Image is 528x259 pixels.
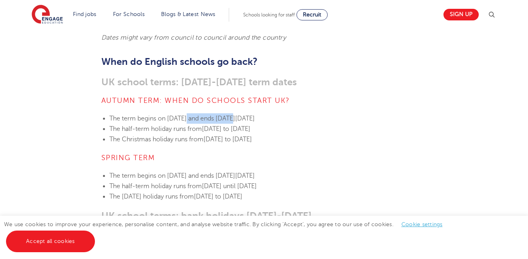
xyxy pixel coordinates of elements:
span: UK school terms: bank holidays [DATE]-[DATE] [101,210,312,221]
a: Accept all cookies [6,231,95,252]
span: [DATE] until [DATE] [202,183,257,190]
span: [DATE] to [DATE] [202,125,250,133]
span: Autumn term: When do schools start UK? [101,96,290,104]
a: Recruit [296,9,328,20]
a: Sign up [443,9,479,20]
span: We use cookies to improve your experience, personalise content, and analyse website traffic. By c... [4,221,451,244]
span: The term begins on [109,172,165,179]
a: Blogs & Latest News [161,11,216,17]
img: Engage Education [32,5,63,25]
a: Cookie settings [401,221,443,227]
em: Dates might vary from council to council around the country [101,34,286,41]
span: Schools looking for staff [243,12,295,18]
span: [DATE] to [DATE] [204,136,252,143]
span: The Christmas holiday runs from [109,136,204,143]
span: Recruit [303,12,321,18]
span: The half-term holiday runs from [109,125,202,133]
span: The [DATE] holiday runs from [109,193,194,200]
span: [DATE] to [DATE] [194,193,242,200]
h2: When do English schools go back? [101,55,427,68]
a: For Schools [113,11,145,17]
span: UK school terms: [DATE]-[DATE] term dates [101,76,297,88]
a: Find jobs [73,11,97,17]
span: [DATE] and ends [DATE][DATE] [167,115,255,122]
span: Spring term [101,154,155,162]
span: The term begins on [109,115,165,122]
span: The half-term holiday runs from [109,183,202,190]
span: [DATE] and ends [DATE][DATE] [167,172,255,179]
